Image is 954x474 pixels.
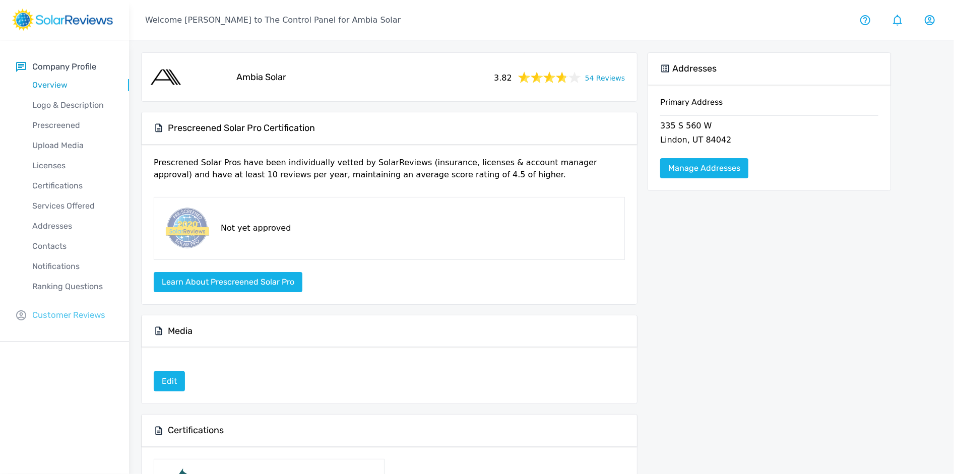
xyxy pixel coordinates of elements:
p: Licenses [16,160,129,172]
a: Learn about Prescreened Solar Pro [154,277,302,287]
a: Prescreened [16,115,129,136]
p: Services Offered [16,200,129,212]
a: Logo & Description [16,95,129,115]
a: Licenses [16,156,129,176]
p: Notifications [16,260,129,273]
a: 54 Reviews [585,71,625,84]
h5: Media [168,325,193,337]
p: Overview [16,79,129,91]
a: Services Offered [16,196,129,216]
p: Company Profile [32,60,96,73]
a: Certifications [16,176,129,196]
p: Certifications [16,180,129,192]
p: 335 S 560 W [660,120,878,134]
h6: Primary Address [660,97,878,115]
h5: Prescreened Solar Pro Certification [168,122,315,134]
a: Ranking Questions [16,277,129,297]
p: Ranking Questions [16,281,129,293]
p: Prescrened Solar Pros have been individually vetted by SolarReviews (insurance, licenses & accoun... [154,157,625,189]
a: Overview [16,75,129,95]
a: Contacts [16,236,129,256]
p: Not yet approved [221,222,291,234]
p: Customer Reviews [32,309,105,321]
a: Manage Addresses [660,158,748,178]
h5: Addresses [672,63,717,75]
p: Addresses [16,220,129,232]
h5: Certifications [168,425,224,436]
img: prescreened-badge.png [162,206,211,251]
a: Upload Media [16,136,129,156]
a: Notifications [16,256,129,277]
p: Logo & Description [16,99,129,111]
span: 3.82 [494,70,512,84]
a: Edit [154,371,185,391]
p: Upload Media [16,140,129,152]
p: Prescreened [16,119,129,131]
a: Addresses [16,216,129,236]
a: Edit [154,376,185,386]
p: Welcome [PERSON_NAME] to The Control Panel for Ambia Solar [145,14,401,26]
button: Learn about Prescreened Solar Pro [154,272,302,292]
p: Lindon, UT 84042 [660,134,878,148]
h5: Ambia Solar [236,72,286,83]
p: Contacts [16,240,129,252]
